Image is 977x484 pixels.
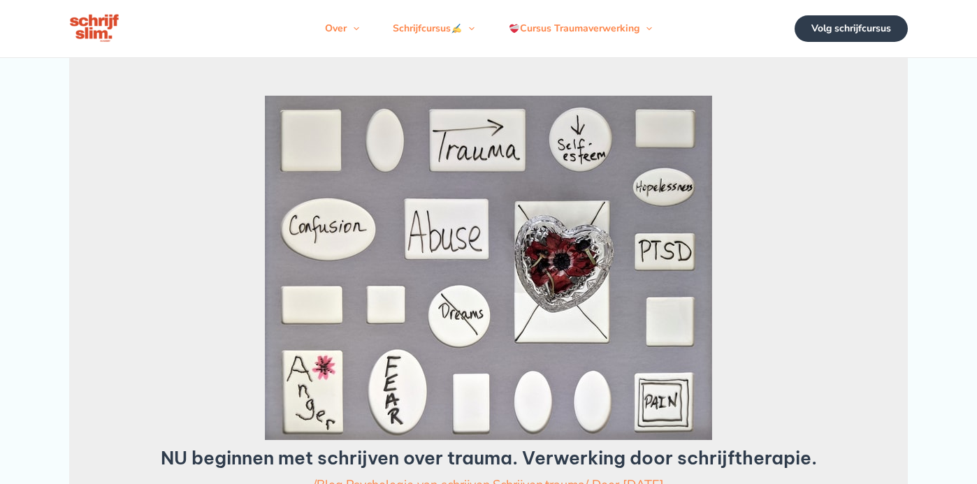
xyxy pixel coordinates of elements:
span: Menu schakelen [639,8,652,50]
img: Schrijven over trauma is schrijftherapie, hierbij vier voorbeelden ptss [265,96,712,440]
img: ❤️‍🩹 [509,24,519,34]
span: Menu schakelen [462,8,475,50]
span: Menu schakelen [347,8,359,50]
img: ✍️ [451,24,461,34]
a: Volg schrijfcursus [795,15,908,42]
img: schrijfcursus schrijfslim academy [69,13,121,45]
a: OverMenu schakelen [308,8,376,50]
a: SchrijfcursusMenu schakelen [376,8,491,50]
h1: NU beginnen met schrijven over trauma. Verwerking door schrijftherapie. [121,447,856,469]
nav: Navigatie op de site: Menu [308,8,669,50]
a: Cursus TraumaverwerkingMenu schakelen [492,8,669,50]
